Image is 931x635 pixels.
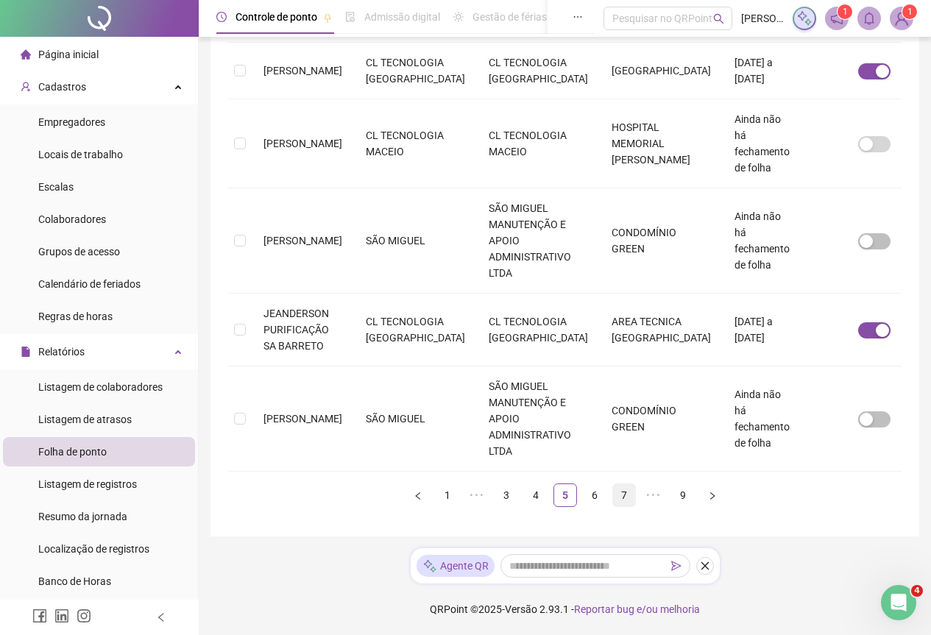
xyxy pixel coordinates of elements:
span: [PERSON_NAME] [263,235,342,246]
a: 4 [525,484,547,506]
span: Colaboradores [38,213,106,225]
li: 4 [524,483,548,507]
a: 3 [495,484,517,506]
td: CL TECNOLOGIA [GEOGRAPHIC_DATA] [354,43,477,99]
span: Resumo da jornada [38,511,127,522]
a: 1 [436,484,459,506]
span: bell [863,12,876,25]
a: 7 [613,484,635,506]
span: Regras de horas [38,311,113,322]
li: 5 [553,483,577,507]
li: Página anterior [406,483,430,507]
td: SÃO MIGUEL [354,188,477,294]
td: AREA TECNICA [GEOGRAPHIC_DATA] [600,294,723,366]
li: Próxima página [701,483,724,507]
span: left [156,612,166,622]
a: 5 [554,484,576,506]
span: 4 [911,585,923,597]
span: Listagem de colaboradores [38,381,163,393]
td: SÃO MIGUEL MANUTENÇÃO E APOIO ADMINISTRATIVO LTDA [477,366,600,472]
span: Locais de trabalho [38,149,123,160]
iframe: Intercom live chat [881,585,916,620]
td: [GEOGRAPHIC_DATA] [600,43,723,99]
footer: QRPoint © 2025 - 2.93.1 - [199,583,931,635]
span: Folha de ponto [38,446,107,458]
span: search [713,13,724,24]
span: home [21,49,31,60]
td: CONDOMÍNIO GREEN [600,188,723,294]
span: file [21,347,31,357]
span: ••• [465,483,489,507]
span: Página inicial [38,49,99,60]
img: sparkle-icon.fc2bf0ac1784a2077858766a79e2daf3.svg [796,10,813,26]
div: Agente QR [417,555,495,577]
a: 9 [672,484,694,506]
span: 1 [843,7,848,17]
li: 5 páginas anteriores [465,483,489,507]
span: 1 [907,7,913,17]
span: Escalas [38,181,74,193]
span: Reportar bug e/ou melhoria [574,603,700,615]
span: Ainda não há fechamento de folha [734,389,790,449]
li: 5 próximas páginas [642,483,665,507]
span: Grupos de acesso [38,246,120,258]
td: CL TECNOLOGIA [GEOGRAPHIC_DATA] [477,294,600,366]
span: Versão [505,603,537,615]
span: send [671,561,682,571]
td: CL TECNOLOGIA [GEOGRAPHIC_DATA] [354,294,477,366]
li: 3 [495,483,518,507]
td: SÃO MIGUEL [354,366,477,472]
span: user-add [21,82,31,92]
span: Admissão digital [364,11,440,23]
span: Gestão de férias [472,11,547,23]
span: instagram [77,609,91,623]
span: Cadastros [38,81,86,93]
span: Ainda não há fechamento de folha [734,210,790,271]
img: sparkle-icon.fc2bf0ac1784a2077858766a79e2daf3.svg [422,558,437,574]
span: sun [453,12,464,22]
span: Listagem de atrasos [38,414,132,425]
span: Ainda não há fechamento de folha [734,113,790,174]
span: Relatórios [38,346,85,358]
button: right [701,483,724,507]
button: left [406,483,430,507]
td: SÃO MIGUEL MANUTENÇÃO E APOIO ADMINISTRATIVO LTDA [477,188,600,294]
span: Controle de ponto [236,11,317,23]
span: [PERSON_NAME] [741,10,784,26]
span: file-done [345,12,355,22]
td: HOSPITAL MEMORIAL [PERSON_NAME] [600,99,723,188]
span: Empregadores [38,116,105,128]
a: 6 [584,484,606,506]
span: facebook [32,609,47,623]
td: CL TECNOLOGIA MACEIO [354,99,477,188]
span: JEANDERSON PURIFICAÇÃO SA BARRETO [263,308,329,352]
span: Listagem de registros [38,478,137,490]
li: 6 [583,483,606,507]
span: [PERSON_NAME] [263,138,342,149]
span: [PERSON_NAME] [263,65,342,77]
li: 1 [436,483,459,507]
span: notification [830,12,843,25]
span: ••• [642,483,665,507]
span: left [414,492,422,500]
span: clock-circle [216,12,227,22]
td: CL TECNOLOGIA [GEOGRAPHIC_DATA] [477,43,600,99]
li: 9 [671,483,695,507]
span: linkedin [54,609,69,623]
span: right [708,492,717,500]
span: Localização de registros [38,543,149,555]
sup: Atualize o seu contato no menu Meus Dados [902,4,917,19]
span: pushpin [323,13,332,22]
sup: 1 [838,4,852,19]
span: Calendário de feriados [38,278,141,290]
td: [DATE] a [DATE] [723,294,801,366]
td: [DATE] a [DATE] [723,43,801,99]
td: CONDOMÍNIO GREEN [600,366,723,472]
img: 58147 [891,7,913,29]
span: Banco de Horas [38,575,111,587]
span: close [700,561,710,571]
span: [PERSON_NAME] [263,413,342,425]
td: CL TECNOLOGIA MACEIO [477,99,600,188]
li: 7 [612,483,636,507]
span: ellipsis [573,12,583,22]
